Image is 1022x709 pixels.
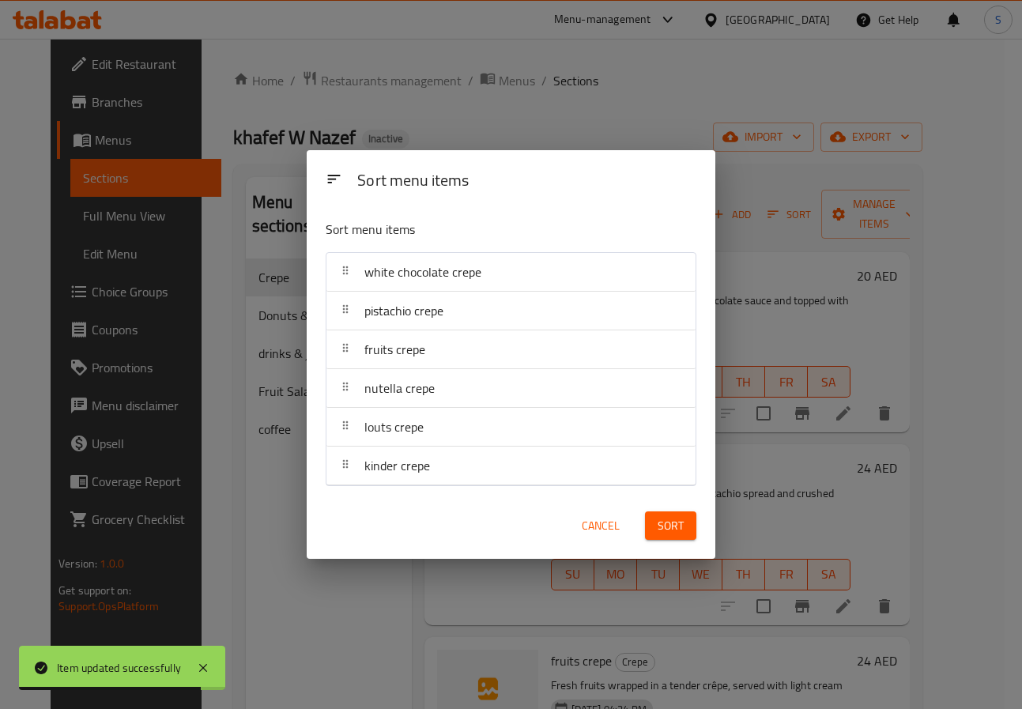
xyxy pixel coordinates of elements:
span: Sort [658,516,684,536]
p: Sort menu items [326,220,620,239]
span: fruits crepe [364,338,425,361]
div: pistachio crepe [326,292,696,330]
button: Cancel [575,511,626,541]
div: kinder crepe [326,447,696,485]
span: louts crepe [364,415,424,439]
div: Sort menu items [351,164,703,199]
div: Item updated successfully [57,659,181,677]
span: kinder crepe [364,454,430,477]
span: Cancel [582,516,620,536]
div: white chocolate crepe [326,253,696,292]
span: pistachio crepe [364,299,443,322]
div: fruits crepe [326,330,696,369]
div: louts crepe [326,408,696,447]
span: nutella crepe [364,376,435,400]
button: Sort [645,511,696,541]
div: nutella crepe [326,369,696,408]
span: white chocolate crepe [364,260,481,284]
